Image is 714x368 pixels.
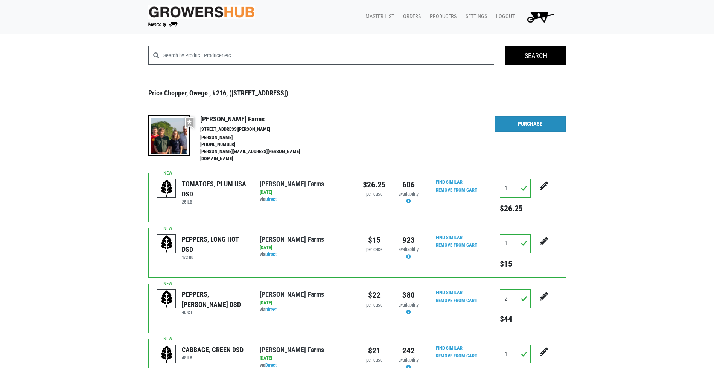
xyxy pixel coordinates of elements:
[148,115,190,156] img: thumbnail-8a08f3346781c529aa742b86dead986c.jpg
[363,234,386,246] div: $15
[200,148,316,163] li: [PERSON_NAME][EMAIL_ADDRESS][PERSON_NAME][DOMAIN_NAME]
[363,289,386,301] div: $22
[500,259,531,269] h5: $15
[500,289,531,308] input: Qty
[500,179,531,198] input: Qty
[182,234,248,255] div: PEPPERS, LONG HOT DSD
[182,355,244,360] h6: 45 LB
[182,289,248,310] div: PEPPERS, [PERSON_NAME] DSD
[200,141,316,148] li: [PHONE_NUMBER]
[505,46,566,65] input: Search
[518,9,560,25] a: 6
[399,191,419,197] span: availability
[148,5,255,19] img: original-fc7597fdc6adbb9d0e2ae620e786d1a2.jpg
[265,362,277,368] a: Direct
[260,290,324,298] a: [PERSON_NAME] Farms
[157,179,176,198] img: placeholder-variety-43d6402dacf2d531de610a020419775a.svg
[359,9,397,24] a: Master List
[260,346,324,354] a: [PERSON_NAME] Farms
[260,196,351,203] div: via
[260,251,351,258] div: via
[157,235,176,253] img: placeholder-variety-43d6402dacf2d531de610a020419775a.svg
[436,179,463,185] a: Find Similar
[363,179,386,191] div: $26.25
[495,116,566,132] a: Purchase
[265,307,277,313] a: Direct
[363,191,386,198] div: per case
[260,235,324,243] a: [PERSON_NAME] Farms
[260,355,351,362] div: [DATE]
[399,247,419,252] span: availability
[157,290,176,308] img: placeholder-variety-43d6402dacf2d531de610a020419775a.svg
[500,314,531,324] h5: $44
[260,244,351,251] div: [DATE]
[460,9,490,24] a: Settings
[397,9,424,24] a: Orders
[431,296,482,305] input: Remove From Cart
[363,246,386,253] div: per case
[200,126,316,133] li: [STREET_ADDRESS][PERSON_NAME]
[363,302,386,309] div: per case
[200,134,316,141] li: [PERSON_NAME]
[182,255,248,260] h6: 1/2 bu
[148,89,566,97] h3: Price Chopper, Owego , #216, ([STREET_ADDRESS])
[182,179,248,199] div: TOMATOES, PLUM USA DSD
[436,235,463,240] a: Find Similar
[260,189,351,196] div: [DATE]
[265,251,277,257] a: Direct
[163,46,495,65] input: Search by Product, Producer etc.
[148,22,180,27] img: Powered by Big Wheelbarrow
[431,241,482,250] input: Remove From Cart
[397,289,420,301] div: 380
[260,299,351,307] div: [DATE]
[431,186,482,195] input: Remove From Cart
[363,357,386,364] div: per case
[436,345,463,351] a: Find Similar
[537,12,540,18] span: 6
[260,180,324,188] a: [PERSON_NAME] Farms
[524,9,557,25] img: Cart
[490,9,518,24] a: Logout
[363,345,386,357] div: $21
[397,345,420,357] div: 242
[399,357,419,363] span: availability
[399,302,419,308] span: availability
[397,179,420,191] div: 606
[397,234,420,246] div: 923
[260,307,351,314] div: via
[182,345,244,355] div: CABBAGE, GREEN DSD
[500,204,531,213] h5: $26.25
[431,352,482,360] input: Remove From Cart
[265,196,277,202] a: Direct
[182,199,248,205] h6: 25 LB
[157,345,176,364] img: placeholder-variety-43d6402dacf2d531de610a020419775a.svg
[436,290,463,295] a: Find Similar
[424,9,460,24] a: Producers
[500,234,531,253] input: Qty
[182,310,248,315] h6: 40 CT
[200,115,316,123] h4: [PERSON_NAME] Farms
[500,345,531,363] input: Qty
